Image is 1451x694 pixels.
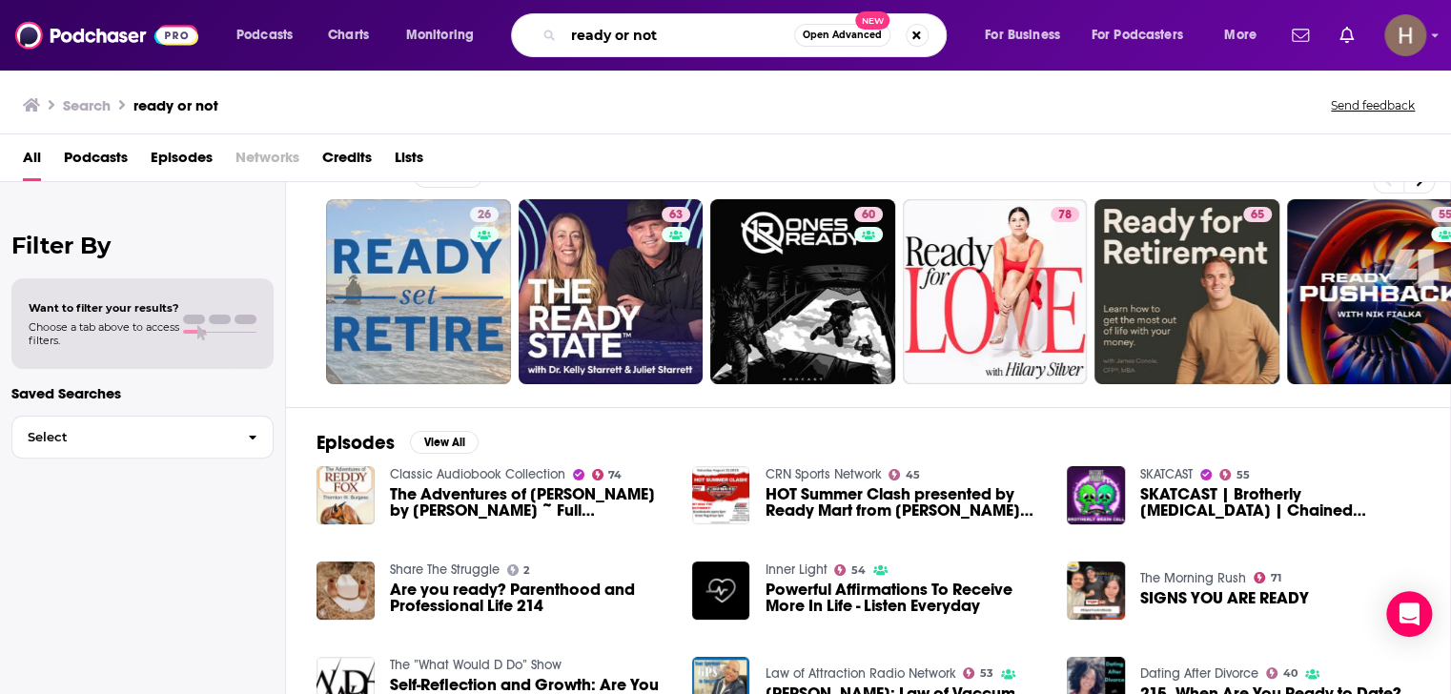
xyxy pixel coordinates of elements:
[470,207,499,222] a: 26
[1140,665,1258,682] a: Dating After Divorce
[322,142,372,181] a: Credits
[669,206,683,225] span: 63
[64,142,128,181] span: Podcasts
[1092,22,1183,49] span: For Podcasters
[328,22,369,49] span: Charts
[889,469,920,480] a: 45
[11,232,274,259] h2: Filter By
[1140,570,1246,586] a: The Morning Rush
[507,564,530,576] a: 2
[1325,97,1420,113] button: Send feedback
[1384,14,1426,56] img: User Profile
[608,471,622,480] span: 74
[1386,591,1432,637] div: Open Intercom Messenger
[390,582,669,614] a: Are you ready? Parenthood and Professional Life 214
[23,142,41,181] a: All
[794,24,890,47] button: Open AdvancedNew
[1384,14,1426,56] span: Logged in as hpoole
[765,486,1044,519] a: HOT Summer Clash presented by Ready Mart from Caraway Speedway – Asheboro, NC
[410,431,479,454] button: View All
[519,199,704,384] a: 63
[834,564,866,576] a: 54
[963,667,993,679] a: 53
[390,657,562,673] a: The ”What Would D Do” Show
[29,301,179,315] span: Want to filter your results?
[1067,561,1125,620] img: SIGNS YOU ARE READY
[523,566,529,575] span: 2
[765,486,1044,519] span: HOT Summer Clash presented by Ready Mart from [PERSON_NAME][GEOGRAPHIC_DATA] – [GEOGRAPHIC_DATA],...
[662,207,690,222] a: 63
[406,22,474,49] span: Monitoring
[980,669,993,678] span: 53
[133,96,218,114] h3: ready or not
[390,486,669,519] a: The Adventures of Reddy Fox by Thornton W. Burgess ~ Full Audiobook
[63,96,111,114] h3: Search
[223,20,317,51] button: open menu
[326,199,511,384] a: 26
[563,20,794,51] input: Search podcasts, credits, & more...
[1271,574,1281,582] span: 71
[1058,206,1072,225] span: 78
[855,11,889,30] span: New
[1140,590,1309,606] a: SIGNS YOU ARE READY
[1079,20,1211,51] button: open menu
[390,561,500,578] a: Share The Struggle
[1266,667,1298,679] a: 40
[316,20,380,51] a: Charts
[529,13,965,57] div: Search podcasts, credits, & more...
[1067,466,1125,524] img: SKATCAST | Brotherly Brain Cell | Chained Together (Part 3)
[906,471,920,480] span: 45
[317,561,375,620] img: Are you ready? Parenthood and Professional Life 214
[478,206,491,225] span: 26
[1283,669,1298,678] span: 40
[903,199,1088,384] a: 78
[1211,20,1280,51] button: open menu
[854,207,883,222] a: 60
[1140,486,1420,519] span: SKATCAST | Brotherly [MEDICAL_DATA] | Chained Together (Part 3)
[393,20,499,51] button: open menu
[395,142,423,181] a: Lists
[692,466,750,524] img: HOT Summer Clash presented by Ready Mart from Caraway Speedway – Asheboro, NC
[1254,572,1281,583] a: 71
[1284,19,1317,51] a: Show notifications dropdown
[236,22,293,49] span: Podcasts
[11,384,274,402] p: Saved Searches
[390,486,669,519] span: The Adventures of [PERSON_NAME] by [PERSON_NAME] ~ Full Audiobook
[765,561,827,578] a: Inner Light
[1251,206,1264,225] span: 65
[1094,199,1279,384] a: 65
[1219,469,1250,480] a: 55
[765,582,1044,614] a: Powerful Affirmations To Receive More In Life - Listen Everyday
[235,142,299,181] span: Networks
[15,17,198,53] img: Podchaser - Follow, Share and Rate Podcasts
[692,561,750,620] img: Powerful Affirmations To Receive More In Life - Listen Everyday
[317,466,375,524] img: The Adventures of Reddy Fox by Thornton W. Burgess ~ Full Audiobook
[151,142,213,181] a: Episodes
[1332,19,1361,51] a: Show notifications dropdown
[710,199,895,384] a: 60
[971,20,1084,51] button: open menu
[862,206,875,225] span: 60
[1051,207,1079,222] a: 78
[390,466,565,482] a: Classic Audiobook Collection
[11,416,274,459] button: Select
[1140,466,1193,482] a: SKATCAST
[12,431,233,443] span: Select
[317,431,479,455] a: EpisodesView All
[29,320,179,347] span: Choose a tab above to access filters.
[1384,14,1426,56] button: Show profile menu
